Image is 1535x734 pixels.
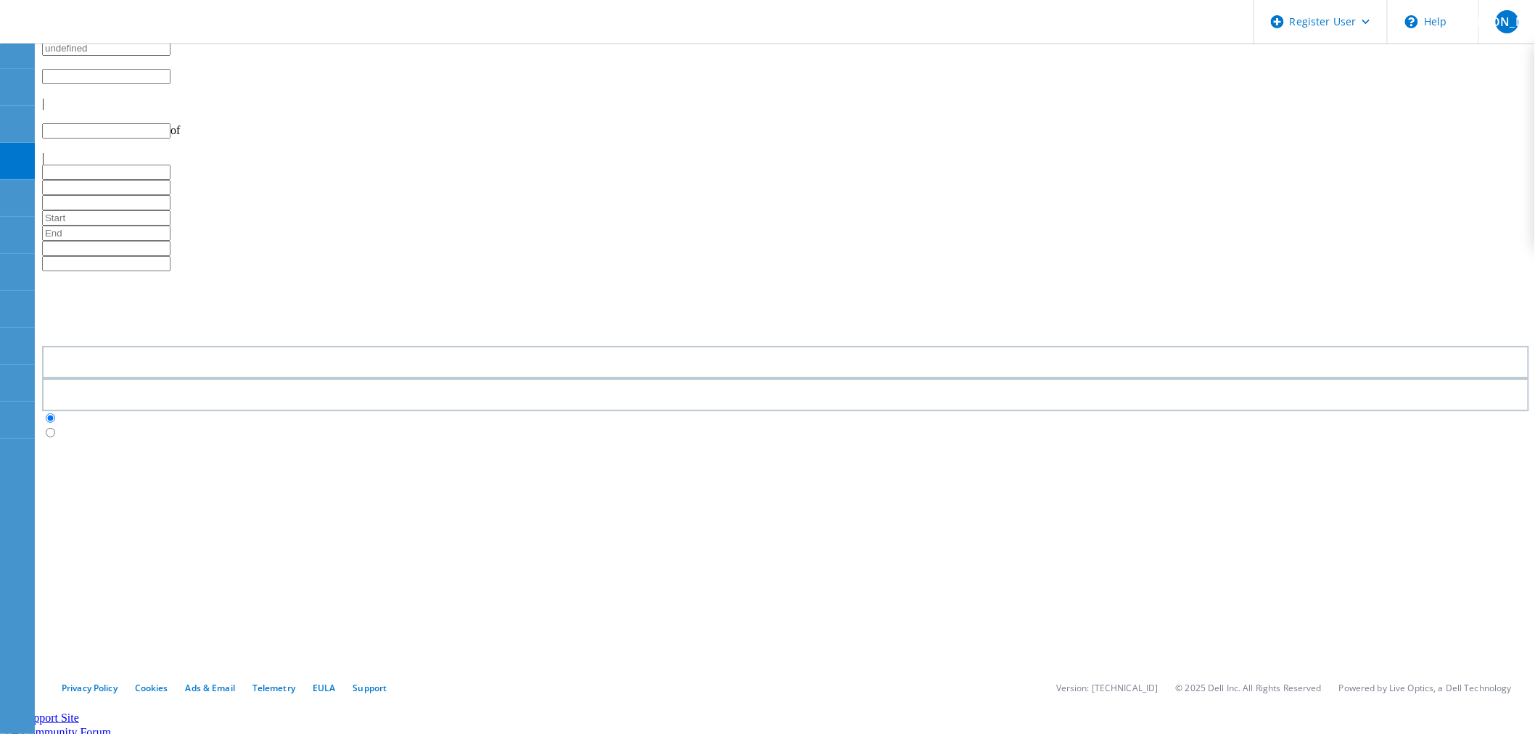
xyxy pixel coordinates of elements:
[186,682,235,694] a: Ads & Email
[170,124,180,136] span: of
[252,682,295,694] a: Telemetry
[15,28,170,41] a: Live Optics Dashboard
[1405,15,1418,28] svg: \n
[21,712,79,724] a: Support Site
[1056,682,1159,694] li: Version: [TECHNICAL_ID]
[135,682,168,694] a: Cookies
[42,226,170,241] input: End
[1176,682,1322,694] li: © 2025 Dell Inc. All Rights Reserved
[1339,682,1512,694] li: Powered by Live Optics, a Dell Technology
[353,682,387,694] a: Support
[313,682,335,694] a: EULA
[42,97,1529,110] div: |
[42,41,170,56] input: undefined
[62,682,118,694] a: Privacy Policy
[42,152,1529,165] div: |
[42,210,170,226] input: Start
